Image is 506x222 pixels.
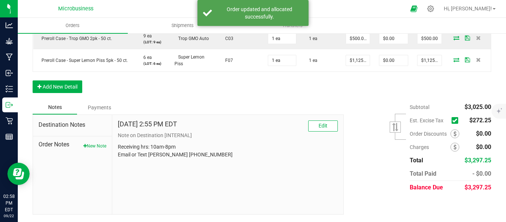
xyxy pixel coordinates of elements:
[6,53,13,61] inline-svg: Manufacturing
[140,55,152,60] span: 6 ea
[7,163,30,185] iframe: Resource center
[465,103,491,110] span: $3,025.00
[410,184,443,191] span: Balance Due
[216,6,303,20] div: Order updated and allocated successfully.
[319,123,327,129] span: Edit
[174,36,209,41] span: Trop GMO Auto
[118,143,338,159] p: Receiving hrs: 10am-8pm Email or Text [PERSON_NAME] [PHONE_NUMBER]
[444,6,492,11] span: Hi, [PERSON_NAME]!
[118,120,177,128] h4: [DATE] 2:55 PM EDT
[6,37,13,45] inline-svg: Grow
[6,69,13,77] inline-svg: Inbound
[417,33,442,44] input: 0
[77,101,121,114] div: Payments
[140,61,165,66] p: (LOT: 6 ea)
[118,132,338,139] p: Note on Destination [INTERNAL]
[473,36,484,40] span: Delete Order Detail
[6,85,13,93] inline-svg: Inventory
[462,57,473,62] span: Save Order Detail
[452,115,462,125] span: Calculate excise tax
[38,58,128,63] span: Preroll Case - Super Lemon Piss 5pk - 50 ct.
[140,33,152,39] span: 9 ea
[33,80,82,93] button: Add New Detail
[3,193,14,213] p: 02:58 PM EDT
[410,104,429,110] span: Subtotal
[379,33,408,44] input: 0
[410,117,449,123] span: Est. Excise Tax
[33,100,77,115] div: Notes
[174,54,204,66] span: Super Lemon Piss
[38,36,112,41] span: Preroll Case - Trop GMO 2pk - 50 ct.
[18,18,128,33] a: Orders
[6,117,13,125] inline-svg: Retail
[410,144,450,150] span: Charges
[305,36,317,41] span: 1 ea
[3,213,14,219] p: 09/22
[410,157,423,164] span: Total
[39,120,106,129] span: Destination Notes
[140,39,165,45] p: (LOT: 9 ea)
[58,6,93,12] span: Microbusiness
[406,1,422,16] span: Open Ecommerce Menu
[268,55,296,66] input: 0
[6,101,13,109] inline-svg: Outbound
[56,22,90,29] span: Orders
[462,36,473,40] span: Save Order Detail
[379,55,408,66] input: 0
[410,170,436,177] span: Total Paid
[472,170,491,177] span: - $0.00
[305,58,317,63] span: 1 ea
[346,55,370,66] input: 0
[476,130,491,137] span: $0.00
[6,133,13,140] inline-svg: Reports
[476,143,491,150] span: $0.00
[162,22,204,29] span: Shipments
[222,58,233,63] span: F07
[346,33,370,44] input: 0
[469,117,491,124] span: $272.25
[465,157,491,164] span: $3,297.25
[128,18,238,33] a: Shipments
[426,5,435,12] div: Manage settings
[222,36,233,41] span: C03
[83,143,106,149] button: New Note
[473,57,484,62] span: Delete Order Detail
[39,140,106,149] span: Order Notes
[465,184,491,191] span: $3,297.25
[6,21,13,29] inline-svg: Analytics
[268,33,296,44] input: 0
[417,55,442,66] input: 0
[410,131,450,137] span: Order Discounts
[308,120,338,132] button: Edit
